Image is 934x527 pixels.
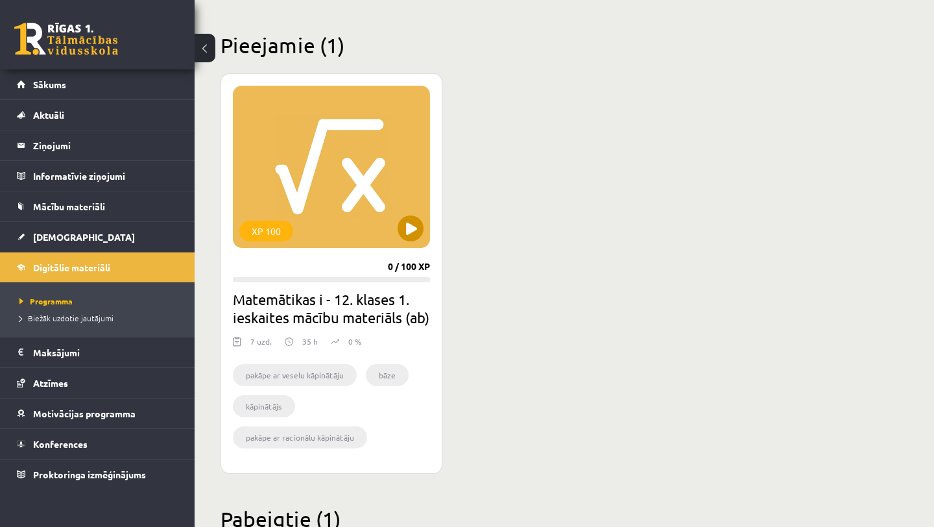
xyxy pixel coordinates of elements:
a: Atzīmes [17,368,178,398]
a: Programma [19,295,182,307]
span: Motivācijas programma [33,408,136,419]
a: Sākums [17,69,178,99]
p: 35 h [302,336,318,347]
li: pakāpe ar veselu kāpinātāju [233,364,357,386]
a: Ziņojumi [17,130,178,160]
a: Informatīvie ziņojumi [17,161,178,191]
div: XP 100 [239,221,293,241]
a: Maksājumi [17,337,178,367]
a: Proktoringa izmēģinājums [17,460,178,489]
legend: Ziņojumi [33,130,178,160]
a: Mācību materiāli [17,191,178,221]
a: Digitālie materiāli [17,252,178,282]
a: Konferences [17,429,178,459]
div: 7 uzd. [250,336,272,355]
li: kāpinātājs [233,395,295,417]
span: Konferences [33,438,88,450]
li: bāze [366,364,409,386]
span: [DEMOGRAPHIC_DATA] [33,231,135,243]
span: Proktoringa izmēģinājums [33,469,146,480]
span: Biežāk uzdotie jautājumi [19,313,114,323]
a: Biežāk uzdotie jautājumi [19,312,182,324]
span: Sākums [33,79,66,90]
a: Motivācijas programma [17,398,178,428]
p: 0 % [348,336,361,347]
h2: Matemātikas i - 12. klases 1. ieskaites mācību materiāls (ab) [233,290,430,326]
legend: Maksājumi [33,337,178,367]
span: Aktuāli [33,109,64,121]
span: Digitālie materiāli [33,262,110,273]
span: Programma [19,296,73,306]
a: Aktuāli [17,100,178,130]
span: Mācību materiāli [33,201,105,212]
span: Atzīmes [33,377,68,389]
li: pakāpe ar racionālu kāpinātāju [233,426,367,448]
a: [DEMOGRAPHIC_DATA] [17,222,178,252]
legend: Informatīvie ziņojumi [33,161,178,191]
a: Rīgas 1. Tālmācības vidusskola [14,23,118,55]
h2: Pieejamie (1) [221,32,908,58]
